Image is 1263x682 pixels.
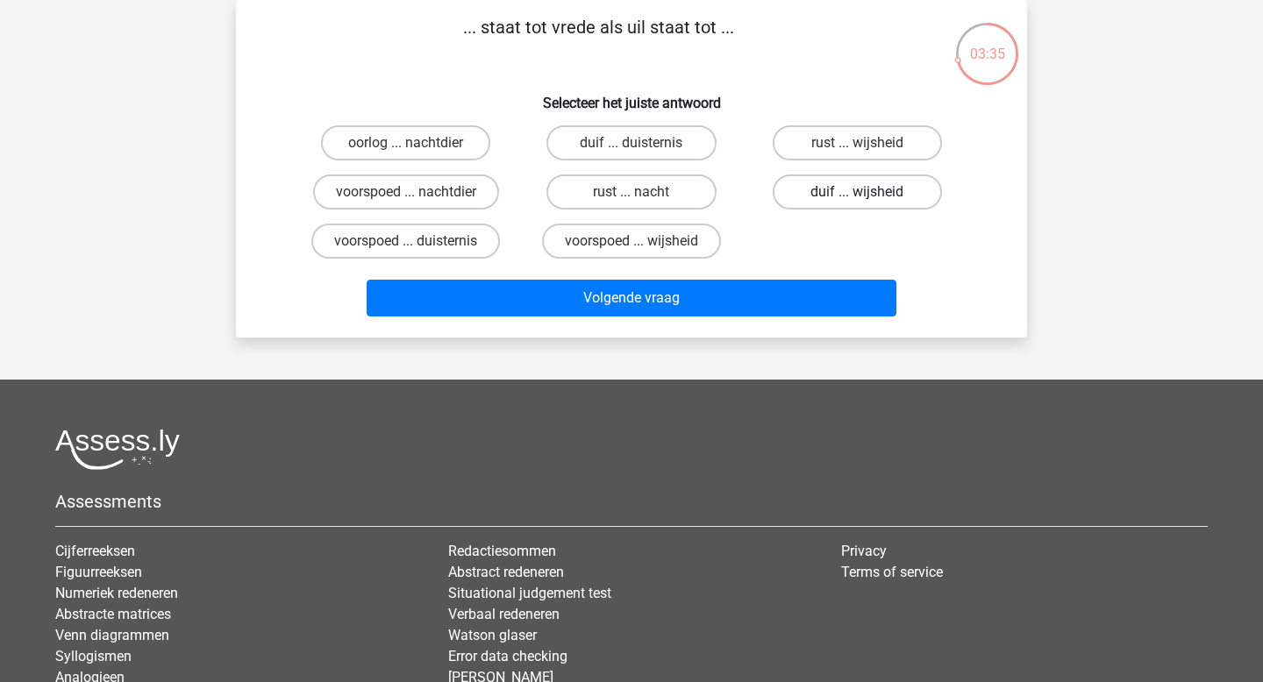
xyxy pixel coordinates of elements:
label: duif ... wijsheid [773,174,942,210]
a: Syllogismen [55,648,132,664]
a: Situational judgement test [448,585,611,601]
label: voorspoed ... duisternis [311,224,500,259]
div: 03:35 [954,21,1020,65]
a: Numeriek redeneren [55,585,178,601]
a: Terms of service [841,564,943,580]
a: Abstracte matrices [55,606,171,622]
label: duif ... duisternis [546,125,716,160]
a: Error data checking [448,648,567,664]
img: Assessly logo [55,429,180,470]
a: Abstract redeneren [448,564,564,580]
a: Verbaal redeneren [448,606,560,622]
a: Privacy [841,543,887,559]
label: oorlog ... nachtdier [321,125,490,160]
a: Cijferreeksen [55,543,135,559]
label: rust ... wijsheid [773,125,942,160]
p: ... staat tot vrede als uil staat tot ... [264,14,933,67]
h6: Selecteer het juiste antwoord [264,81,999,111]
label: rust ... nacht [546,174,716,210]
a: Watson glaser [448,627,537,643]
h5: Assessments [55,491,1208,512]
label: voorspoed ... wijsheid [542,224,721,259]
label: voorspoed ... nachtdier [313,174,499,210]
a: Figuurreeksen [55,564,142,580]
a: Redactiesommen [448,543,556,559]
button: Volgende vraag [367,280,897,316]
a: Venn diagrammen [55,627,169,643]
